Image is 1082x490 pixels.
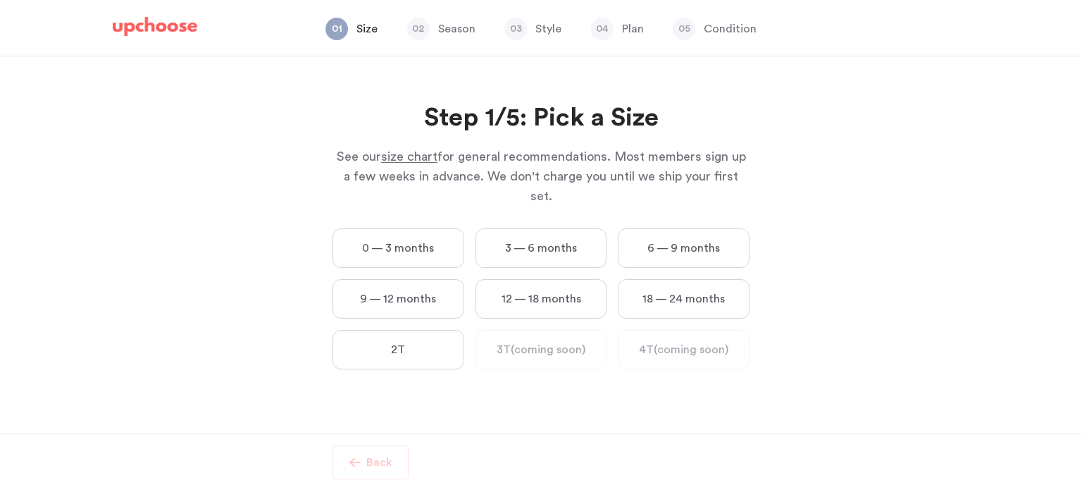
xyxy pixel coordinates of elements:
[356,20,378,37] p: Size
[618,279,750,319] label: 18 — 24 months
[381,150,437,163] span: size chart
[504,18,527,40] span: 03
[332,279,464,319] label: 9 — 12 months
[475,330,607,369] label: 3T (coming soon)
[438,20,475,37] p: Season
[332,228,464,268] label: 0 — 3 months
[535,20,561,37] p: Style
[325,18,348,40] span: 01
[332,330,464,369] label: 2T
[407,18,430,40] span: 02
[475,228,607,268] label: 3 — 6 months
[113,17,197,43] a: UpChoose
[622,20,644,37] p: Plan
[618,228,750,268] label: 6 — 9 months
[366,454,392,471] p: Back
[332,102,750,135] h2: Step 1/5: Pick a Size
[332,147,750,206] p: See our for general recommendations. Most members sign up a few weeks in advance. We don't charge...
[618,330,750,369] label: 4T (coming soon)
[673,18,695,40] span: 05
[704,20,757,37] p: Condition
[475,279,607,319] label: 12 — 18 months
[591,18,614,40] span: 04
[332,446,409,479] button: Back
[113,17,197,37] img: UpChoose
